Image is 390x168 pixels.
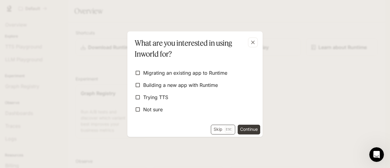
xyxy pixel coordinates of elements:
iframe: Intercom live chat [369,147,384,162]
span: Building a new app with Runtime [143,81,218,89]
span: Migrating an existing app to Runtime [143,69,227,77]
p: Esc [225,126,232,133]
span: Trying TTS [143,94,168,101]
button: SkipEsc [211,125,235,134]
span: Not sure [143,106,163,113]
p: What are you interested in using Inworld for? [135,38,253,59]
button: Continue [238,125,260,134]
